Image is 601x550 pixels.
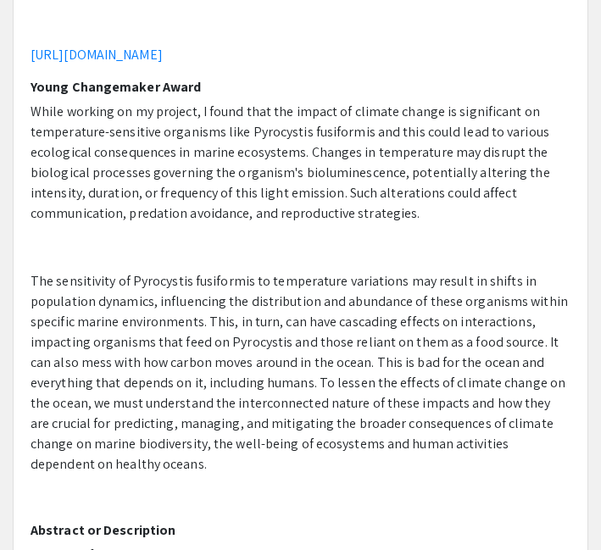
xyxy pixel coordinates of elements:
[31,272,568,473] span: The sensitivity of Pyrocystis fusiformis to temperature variations may result in shifts in popula...
[31,79,570,95] h2: Young Changemaker Award
[13,474,72,537] iframe: Chat
[31,522,570,538] h2: Abstract or Description
[31,103,550,222] span: While working on my project, I found that the impact of climate change is significant on temperat...
[31,46,163,64] a: [URL][DOMAIN_NAME]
